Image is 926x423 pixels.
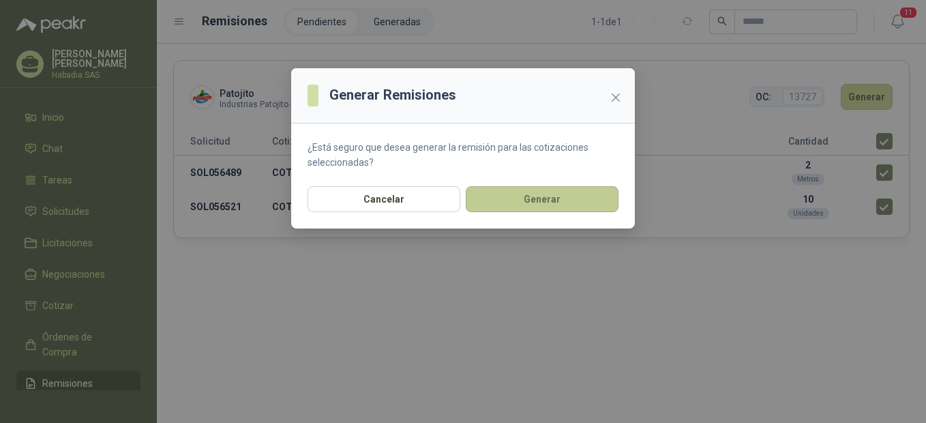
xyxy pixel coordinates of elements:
[610,92,621,103] span: close
[329,85,456,106] h3: Generar Remisiones
[605,87,627,108] button: Close
[308,186,460,212] button: Cancelar
[308,140,618,170] p: ¿Está seguro que desea generar la remisión para las cotizaciones seleccionadas?
[466,186,618,212] button: Generar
